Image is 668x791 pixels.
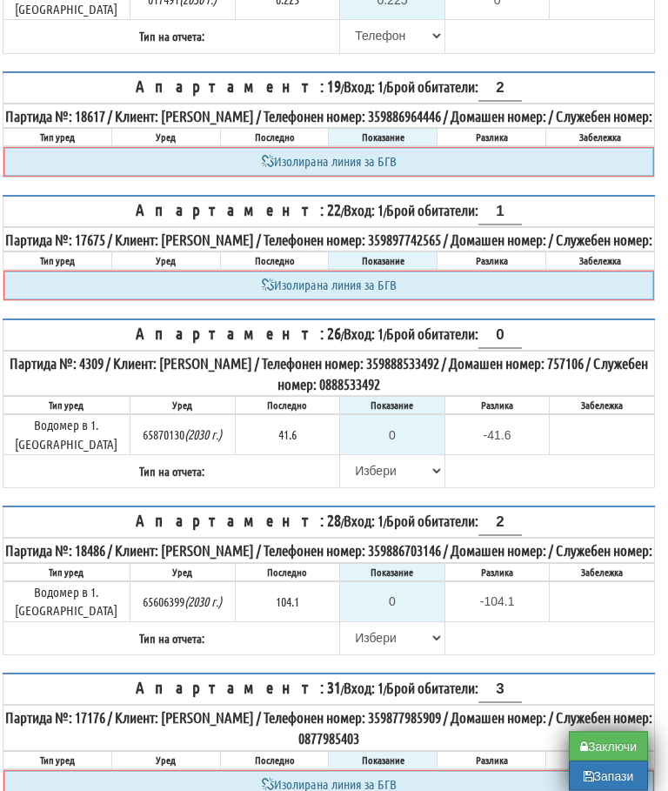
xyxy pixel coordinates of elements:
b: Тип на отчета: [139,464,204,479]
th: Разлика [438,252,546,271]
div: Партида №: 4309 / Клиент: [PERSON_NAME] / Телефонен номер: 359888533492 / Домашен номер: 757106 /... [4,353,653,396]
span: Апартамент: 22 [136,200,341,220]
i: Метрологична годност до 2030г. [184,427,222,443]
th: Забележка [546,752,655,770]
span: Апартамент: 31 [136,678,341,698]
button: Заключи [569,732,648,761]
th: / / [3,674,655,706]
th: Показание [329,129,438,147]
th: Разлика [438,752,546,770]
th: Последно [220,752,329,770]
span: Брой обитатели: [386,513,522,530]
td: 65606399 [130,582,235,622]
th: Разлика [444,564,550,582]
th: Забележка [550,397,655,415]
div: Партида №: 17675 / Клиент: [PERSON_NAME] / Телефонен номер: 359897742565 / Домашен номер: / Служе... [4,230,653,251]
span: Брой обитатели: [386,78,522,96]
th: Последно [235,564,340,582]
td: Водомер в 1.[GEOGRAPHIC_DATA] [3,582,130,622]
span: Вход: 1 [344,513,384,530]
th: / / [3,197,655,228]
th: / / [3,73,655,104]
span: Брой обитатели: [386,680,522,697]
span: Апартамент: 26 [136,324,341,344]
span: Апартамент: 19 [136,77,341,97]
td: 65870130 [130,415,235,455]
button: Запази [569,761,648,791]
th: Разлика [444,397,550,415]
th: Забележка [546,129,655,147]
b: Тип на отчета: [139,631,204,647]
th: Уред [130,564,235,582]
div: Партида №: 18617 / Клиент: [PERSON_NAME] / Телефонен номер: 359886964446 / Домашен номер: / Служе... [4,106,653,127]
span: 104.1 [276,594,299,610]
th: Забележка [546,252,655,271]
th: Показание [329,252,438,271]
i: Метрологична годност до 2030г. [184,594,222,610]
span: Апартамент: 28 [136,511,341,531]
span: Вход: 1 [344,202,384,219]
span: Вход: 1 [344,78,384,96]
th: Уред [111,252,220,271]
th: / / [3,507,655,539]
span: 41.6 [278,427,297,443]
th: Тип уред [3,564,130,582]
th: Разлика [438,129,546,147]
th: Тип уред [3,252,112,271]
th: Уред [111,129,220,147]
div: Партида №: 18486 / Клиент: [PERSON_NAME] / Телефонен номер: 359886703146 / Домашен номер: / Служе... [4,540,653,561]
td: Водомер в 1.[GEOGRAPHIC_DATA] [3,415,130,455]
th: Уред [130,397,235,415]
div: Изолирана линия за БГВ [4,149,653,176]
span: Брой обитатели: [386,325,522,343]
th: Уред [111,752,220,770]
span: Вход: 1 [344,325,384,343]
div: Партида №: 17176 / Клиент: [PERSON_NAME] / Телефонен номер: 359877985909 / Домашен номер: / Служе... [4,707,653,750]
span: Брой обитатели: [386,202,522,219]
div: Изолирана линия за БГВ [4,272,653,299]
th: Забележка [550,564,655,582]
th: Тип уред [3,129,112,147]
th: Последно [235,397,340,415]
b: Тип на отчета: [139,29,204,44]
th: Последно [220,129,329,147]
th: Показание [340,564,445,582]
th: Показание [340,397,445,415]
th: Показание [329,752,438,770]
th: / / [3,320,655,352]
th: Тип уред [3,397,130,415]
span: Вход: 1 [344,680,384,697]
th: Последно [220,252,329,271]
th: Тип уред [3,752,112,770]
